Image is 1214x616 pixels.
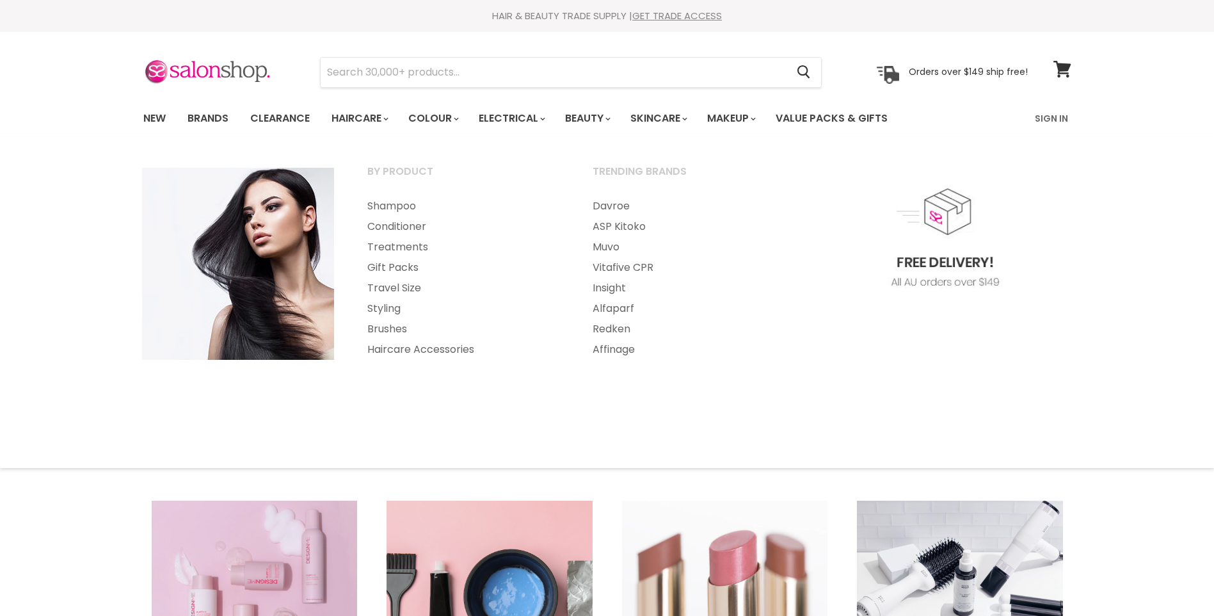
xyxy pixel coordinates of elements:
[351,278,574,298] a: Travel Size
[766,105,897,132] a: Value Packs & Gifts
[351,196,574,216] a: Shampoo
[134,100,962,137] ul: Main menu
[351,216,574,237] a: Conditioner
[351,257,574,278] a: Gift Packs
[577,319,799,339] a: Redken
[577,298,799,319] a: Alfaparf
[577,339,799,360] a: Affinage
[632,9,722,22] a: GET TRADE ACCESS
[178,105,238,132] a: Brands
[555,105,618,132] a: Beauty
[577,237,799,257] a: Muvo
[127,10,1087,22] div: HAIR & BEAUTY TRADE SUPPLY |
[577,196,799,216] a: Davroe
[320,57,822,88] form: Product
[241,105,319,132] a: Clearance
[351,237,574,257] a: Treatments
[351,319,574,339] a: Brushes
[322,105,396,132] a: Haircare
[351,339,574,360] a: Haircare Accessories
[577,278,799,298] a: Insight
[351,298,574,319] a: Styling
[351,196,574,360] ul: Main menu
[577,216,799,237] a: ASP Kitoko
[577,196,799,360] ul: Main menu
[909,66,1028,77] p: Orders over $149 ship free!
[134,105,175,132] a: New
[127,100,1087,137] nav: Main
[399,105,467,132] a: Colour
[321,58,787,87] input: Search
[698,105,763,132] a: Makeup
[469,105,553,132] a: Electrical
[1027,105,1076,132] a: Sign In
[787,58,821,87] button: Search
[577,161,799,193] a: Trending Brands
[577,257,799,278] a: Vitafive CPR
[351,161,574,193] a: By Product
[621,105,695,132] a: Skincare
